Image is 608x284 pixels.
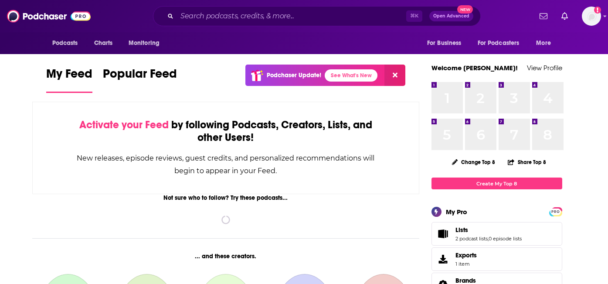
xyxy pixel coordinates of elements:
span: More [536,37,551,49]
button: open menu [472,35,532,51]
span: Activate your Feed [79,118,169,131]
a: Show notifications dropdown [558,9,571,24]
span: PRO [550,209,561,215]
div: Not sure who to follow? Try these podcasts... [32,194,420,202]
button: open menu [46,35,89,51]
div: ... and these creators. [32,253,420,260]
img: User Profile [582,7,601,26]
button: Show profile menu [582,7,601,26]
span: Monitoring [129,37,160,49]
span: , [488,236,489,242]
div: New releases, episode reviews, guest credits, and personalized recommendations will begin to appe... [76,152,376,177]
a: Popular Feed [103,66,177,93]
span: Exports [455,251,477,259]
span: Popular Feed [103,66,177,86]
a: Lists [435,228,452,240]
button: open menu [530,35,562,51]
div: by following Podcasts, Creators, Lists, and other Users! [76,119,376,144]
input: Search podcasts, credits, & more... [177,9,406,23]
p: Podchaser Update! [267,72,321,79]
span: Lists [455,226,468,234]
span: Charts [94,37,113,49]
button: open menu [122,35,171,51]
span: Lists [431,222,562,246]
span: Exports [435,253,452,265]
svg: Add a profile image [594,7,601,14]
span: New [457,5,473,14]
a: View Profile [527,64,562,72]
span: 1 item [455,261,477,267]
a: Exports [431,247,562,271]
a: Charts [88,35,118,51]
button: Open AdvancedNew [429,11,473,21]
button: Share Top 8 [507,154,547,171]
button: Change Top 8 [447,157,501,168]
img: Podchaser - Follow, Share and Rate Podcasts [7,8,91,24]
a: Lists [455,226,522,234]
span: Podcasts [52,37,78,49]
a: 0 episode lists [489,236,522,242]
span: For Business [427,37,462,49]
span: Open Advanced [433,14,469,18]
span: Logged in as PresleyM [582,7,601,26]
a: Welcome [PERSON_NAME]! [431,64,518,72]
a: See What's New [325,69,377,82]
a: 2 podcast lists [455,236,488,242]
span: My Feed [46,66,92,86]
span: For Podcasters [478,37,520,49]
button: open menu [421,35,472,51]
a: Create My Top 8 [431,178,562,189]
a: My Feed [46,66,92,93]
div: My Pro [446,208,467,216]
a: PRO [550,208,561,215]
div: Search podcasts, credits, & more... [153,6,481,26]
a: Show notifications dropdown [536,9,551,24]
span: ⌘ K [406,10,422,22]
